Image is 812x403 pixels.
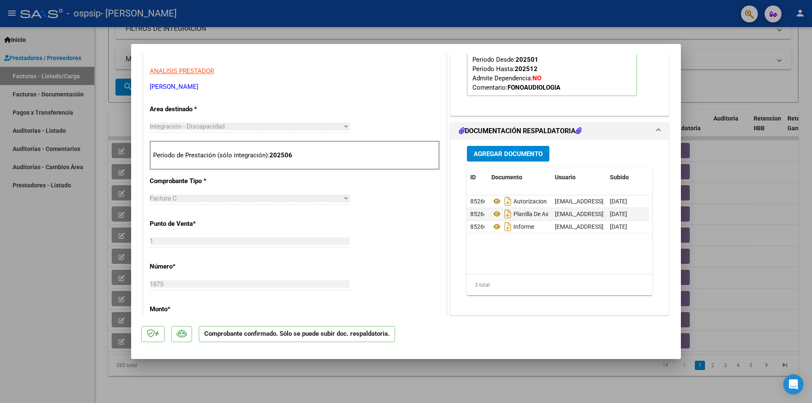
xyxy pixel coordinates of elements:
i: Descargar documento [502,220,513,233]
span: Informe [491,223,534,230]
p: Período de Prestación (sólo integración): [153,151,436,160]
span: Planilla De Asistencia [491,211,569,217]
span: Comentario: [472,84,560,91]
datatable-header-cell: ID [467,168,488,186]
i: Descargar documento [502,207,513,221]
span: [DATE] [610,223,627,230]
span: [EMAIL_ADDRESS][DOMAIN_NAME] - [PERSON_NAME] - [555,211,701,217]
p: Comprobante confirmado. Sólo se puede subir doc. respaldatoria. [199,326,395,343]
span: Agregar Documento [474,150,543,158]
span: Factura C [150,195,177,202]
span: Usuario [555,174,576,181]
p: [PERSON_NAME] [150,82,440,92]
mat-expansion-panel-header: DOCUMENTACIÓN RESPALDATORIA [450,123,669,140]
strong: NO [532,74,541,82]
strong: 202512 [515,65,538,73]
span: 85260 [470,198,487,205]
span: Integración - Discapacidad [150,123,225,130]
strong: FONOAUDIOLOGIA [507,84,560,91]
strong: 202501 [516,56,538,63]
span: [EMAIL_ADDRESS][DOMAIN_NAME] - [PERSON_NAME] - [555,223,701,230]
p: Punto de Venta [150,219,237,229]
span: 85266 [470,223,487,230]
span: ID [470,174,476,181]
datatable-header-cell: Usuario [551,168,606,186]
span: [DATE] [610,211,627,217]
p: Area destinado * [150,104,237,114]
span: [EMAIL_ADDRESS][DOMAIN_NAME] - [PERSON_NAME] - [555,198,701,205]
span: ANALISIS PRESTADOR [150,67,214,75]
h1: DOCUMENTACIÓN RESPALDATORIA [459,126,582,136]
span: 85264 [470,211,487,217]
span: [DATE] [610,198,627,205]
div: 3 total [467,274,652,296]
p: Monto [150,304,237,314]
div: Open Intercom Messenger [783,374,804,395]
datatable-header-cell: Documento [488,168,551,186]
span: Documento [491,174,522,181]
span: Subido [610,174,629,181]
p: Comprobante Tipo * [150,176,237,186]
strong: 202506 [269,151,292,159]
div: DOCUMENTACIÓN RESPALDATORIA [450,140,669,315]
p: Número [150,262,237,271]
button: Agregar Documento [467,146,549,162]
span: Autorizacion [491,198,547,205]
datatable-header-cell: Acción [649,168,691,186]
span: CUIL: Nombre y Apellido: Período Desde: Período Hasta: Admite Dependencia: [472,37,625,91]
datatable-header-cell: Subido [606,168,649,186]
strong: [PERSON_NAME] [PERSON_NAME] [527,47,625,54]
i: Descargar documento [502,195,513,208]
